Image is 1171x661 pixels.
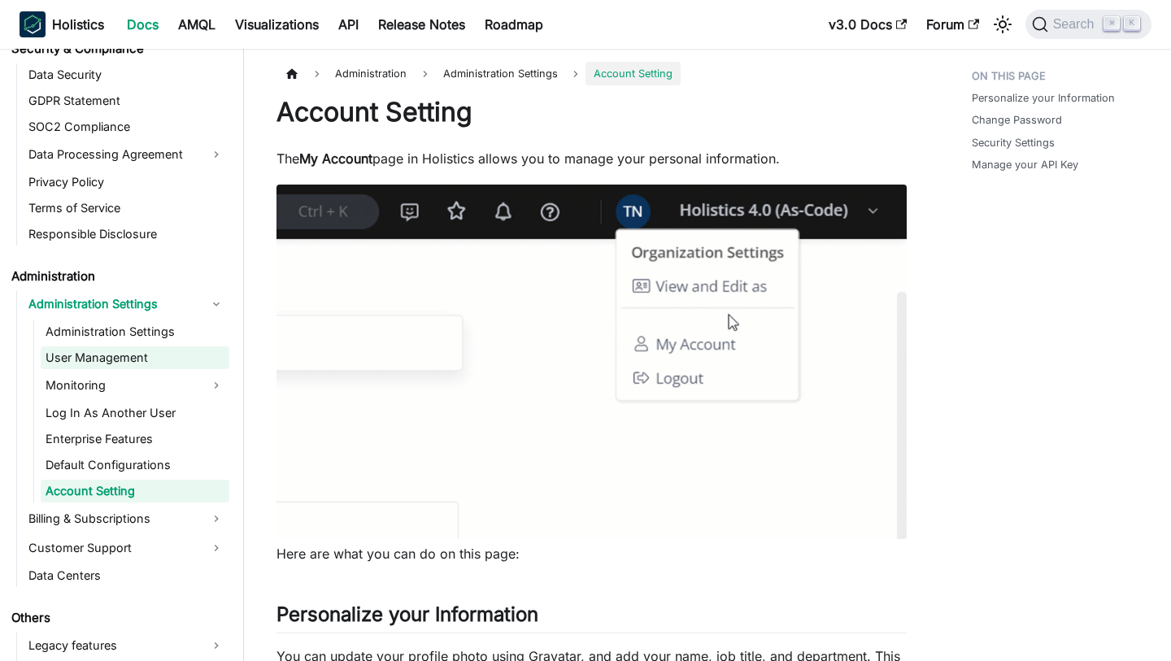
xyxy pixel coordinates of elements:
[475,11,553,37] a: Roadmap
[24,633,229,659] a: Legacy features
[117,11,168,37] a: Docs
[972,90,1115,106] a: Personalize your Information
[24,89,229,112] a: GDPR Statement
[41,454,229,476] a: Default Configurations
[916,11,989,37] a: Forum
[1025,10,1151,39] button: Search (Command+K)
[41,402,229,424] a: Log In As Another User
[972,112,1062,128] a: Change Password
[41,346,229,369] a: User Management
[276,602,907,633] h2: Personalize your Information
[7,607,229,629] a: Others
[24,115,229,138] a: SOC2 Compliance
[1048,17,1104,32] span: Search
[24,291,229,317] a: Administration Settings
[24,506,229,532] a: Billing & Subscriptions
[41,372,229,398] a: Monitoring
[276,96,907,128] h1: Account Setting
[299,150,372,167] strong: My Account
[24,63,229,86] a: Data Security
[24,564,229,587] a: Data Centers
[435,62,566,85] span: Administration Settings
[52,15,104,34] b: Holistics
[819,11,916,37] a: v3.0 Docs
[24,535,229,561] a: Customer Support
[7,37,229,60] a: Security & Compliance
[24,197,229,220] a: Terms of Service
[168,11,225,37] a: AMQL
[276,149,907,168] p: The page in Holistics allows you to manage your personal information.
[276,62,307,85] a: Home page
[1104,16,1120,31] kbd: ⌘
[24,223,229,246] a: Responsible Disclosure
[368,11,475,37] a: Release Notes
[276,62,907,85] nav: Breadcrumbs
[41,428,229,450] a: Enterprise Features
[20,11,104,37] a: HolisticsHolistics
[276,544,907,563] p: Here are what you can do on this page:
[972,135,1055,150] a: Security Settings
[585,62,681,85] span: Account Setting
[225,11,329,37] a: Visualizations
[7,265,229,288] a: Administration
[329,11,368,37] a: API
[972,157,1078,172] a: Manage your API Key
[24,141,229,167] a: Data Processing Agreement
[41,480,229,502] a: Account Setting
[327,62,415,85] span: Administration
[990,11,1016,37] button: Switch between dark and light mode (currently light mode)
[1124,16,1140,31] kbd: K
[20,11,46,37] img: Holistics
[41,320,229,343] a: Administration Settings
[24,171,229,194] a: Privacy Policy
